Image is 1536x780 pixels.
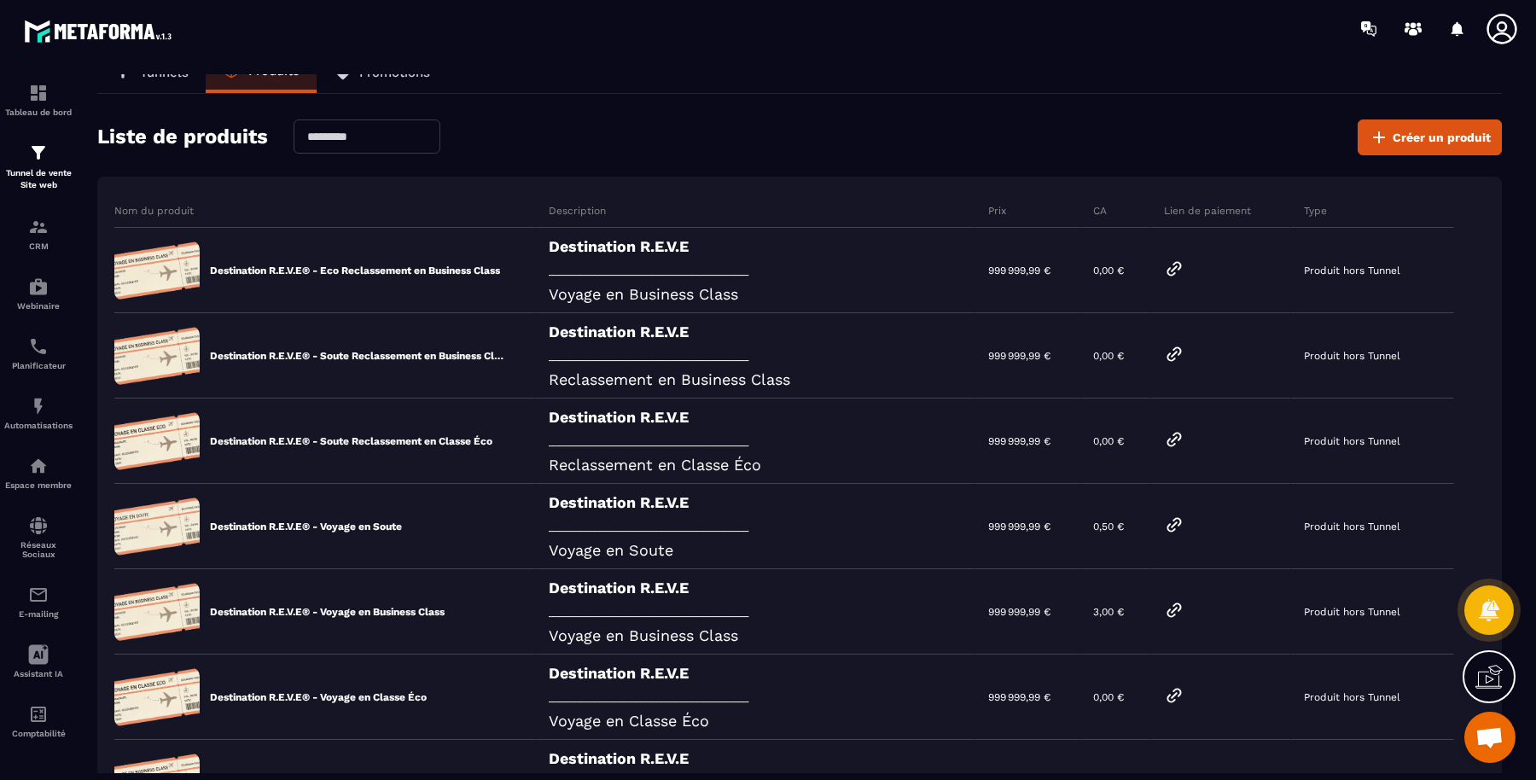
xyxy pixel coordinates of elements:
[1304,350,1400,362] p: Produit hors Tunnel
[210,690,427,704] p: Destination R.E.V.E® - Voyage en Classe Éco
[1304,606,1400,618] p: Produit hors Tunnel
[210,605,445,619] p: Destination R.E.V.E® - Voyage en Business Class
[549,204,606,218] p: Description
[1304,521,1400,533] p: Produit hors Tunnel
[4,572,73,632] a: emailemailE-mailing
[4,323,73,383] a: schedulerschedulerPlanificateur
[28,276,49,297] img: automations
[4,130,73,204] a: formationformationTunnel de vente Site web
[4,242,73,251] p: CRM
[210,349,509,363] p: Destination R.E.V.E® - Soute Reclassement en Business Class
[4,691,73,751] a: accountantaccountantComptabilité
[114,241,200,300] img: 7c61e3e528f2ac66b9b39a3b76c04d52.png
[97,119,268,155] h2: Liste de produits
[114,667,200,727] img: 59d468731dcf44ce7b5cba67b0ed8425.png
[28,143,49,163] img: formation
[4,70,73,130] a: formationformationTableau de bord
[4,480,73,490] p: Espace membre
[4,108,73,117] p: Tableau de bord
[4,669,73,678] p: Assistant IA
[28,585,49,605] img: email
[28,704,49,725] img: accountant
[210,264,500,277] p: Destination R.E.V.E® - Eco Reclassement en Business Class
[114,326,200,386] img: 9b8d20c8b664cca3a0d21d8a9d255113.png
[28,396,49,416] img: automations
[114,204,194,218] p: Nom du produit
[1358,119,1502,155] button: Créer un produit
[1164,204,1251,218] p: Lien de paiement
[114,582,200,642] img: db1b9c8e91b4a54ed6f336797e072dda.png
[28,217,49,237] img: formation
[28,515,49,536] img: social-network
[28,336,49,357] img: scheduler
[4,729,73,738] p: Comptabilité
[4,383,73,443] a: automationsautomationsAutomatisations
[4,443,73,503] a: automationsautomationsEspace membre
[4,421,73,430] p: Automatisations
[4,361,73,370] p: Planificateur
[1304,435,1400,447] p: Produit hors Tunnel
[4,301,73,311] p: Webinaire
[28,456,49,476] img: automations
[210,520,402,533] p: Destination R.E.V.E® - Voyage en Soute
[1304,204,1327,218] p: Type
[4,609,73,619] p: E-mailing
[4,264,73,323] a: automationsautomationsWebinaire
[4,632,73,691] a: Assistant IA
[4,167,73,191] p: Tunnel de vente Site web
[28,83,49,103] img: formation
[24,15,177,47] img: logo
[210,434,492,448] p: Destination R.E.V.E® - Soute Reclassement en Classe Éco
[988,204,1006,218] p: Prix
[1393,129,1491,146] span: Créer un produit
[4,540,73,559] p: Réseaux Sociaux
[1464,712,1516,763] div: Ouvrir le chat
[1093,204,1107,218] p: CA
[1304,265,1400,276] p: Produit hors Tunnel
[4,503,73,572] a: social-networksocial-networkRéseaux Sociaux
[4,204,73,264] a: formationformationCRM
[114,411,200,471] img: 557a8f35bb27affacbffcff12788b849.png
[1304,691,1400,703] p: Produit hors Tunnel
[114,497,200,556] img: 02434a882c5bccaaef930e52ec8abecf.png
